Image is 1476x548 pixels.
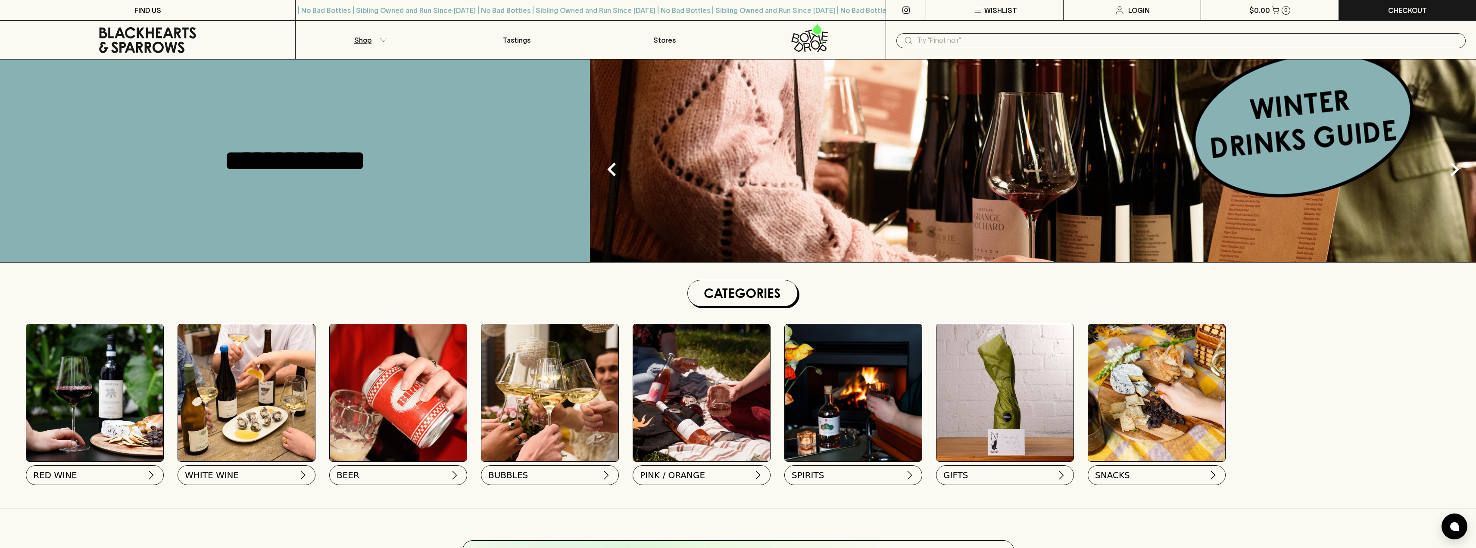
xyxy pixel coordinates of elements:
[785,324,922,461] img: gospel_collab-2 1
[354,35,371,45] p: Shop
[591,21,738,59] a: Stores
[1088,324,1225,461] img: Bottle-Drop 1
[185,469,239,481] span: WHITE WINE
[178,465,315,485] button: WHITE WINE
[792,469,824,481] span: SPIRITS
[943,469,968,481] span: GIFTS
[653,35,676,45] p: Stores
[1388,5,1427,16] p: Checkout
[146,470,156,480] img: chevron-right.svg
[1284,8,1288,13] p: 0
[936,324,1073,461] img: GIFT WRA-16 1
[449,470,460,480] img: chevron-right.svg
[503,35,530,45] p: Tastings
[1437,152,1472,187] button: Next
[443,21,590,59] a: Tastings
[905,470,915,480] img: chevron-right.svg
[633,324,770,461] img: gospel_collab-2 1
[595,152,629,187] button: Previous
[298,470,308,480] img: chevron-right.svg
[134,5,161,16] p: FIND US
[1450,522,1459,531] img: bubble-icon
[488,469,528,481] span: BUBBLES
[601,470,612,480] img: chevron-right.svg
[1056,470,1067,480] img: chevron-right.svg
[691,284,794,303] h1: Categories
[640,469,705,481] span: PINK / ORANGE
[296,21,443,59] button: Shop
[917,34,1459,47] input: Try "Pinot noir"
[481,324,618,461] img: 2022_Festive_Campaign_INSTA-16 1
[178,324,315,461] img: optimise
[330,324,467,461] img: BIRRA_GOOD-TIMES_INSTA-2 1/optimise?auth=Mjk3MjY0ODMzMw__
[936,465,1074,485] button: GIFTS
[26,465,164,485] button: RED WINE
[26,324,163,461] img: Red Wine Tasting
[784,465,922,485] button: SPIRITS
[1128,5,1150,16] p: Login
[33,469,77,481] span: RED WINE
[1249,5,1270,16] p: $0.00
[337,469,359,481] span: BEER
[481,465,619,485] button: BUBBLES
[633,465,771,485] button: PINK / ORANGE
[1088,465,1226,485] button: SNACKS
[753,470,763,480] img: chevron-right.svg
[1208,470,1218,480] img: chevron-right.svg
[984,5,1017,16] p: Wishlist
[590,59,1476,262] img: optimise
[1095,469,1130,481] span: SNACKS
[329,465,467,485] button: BEER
